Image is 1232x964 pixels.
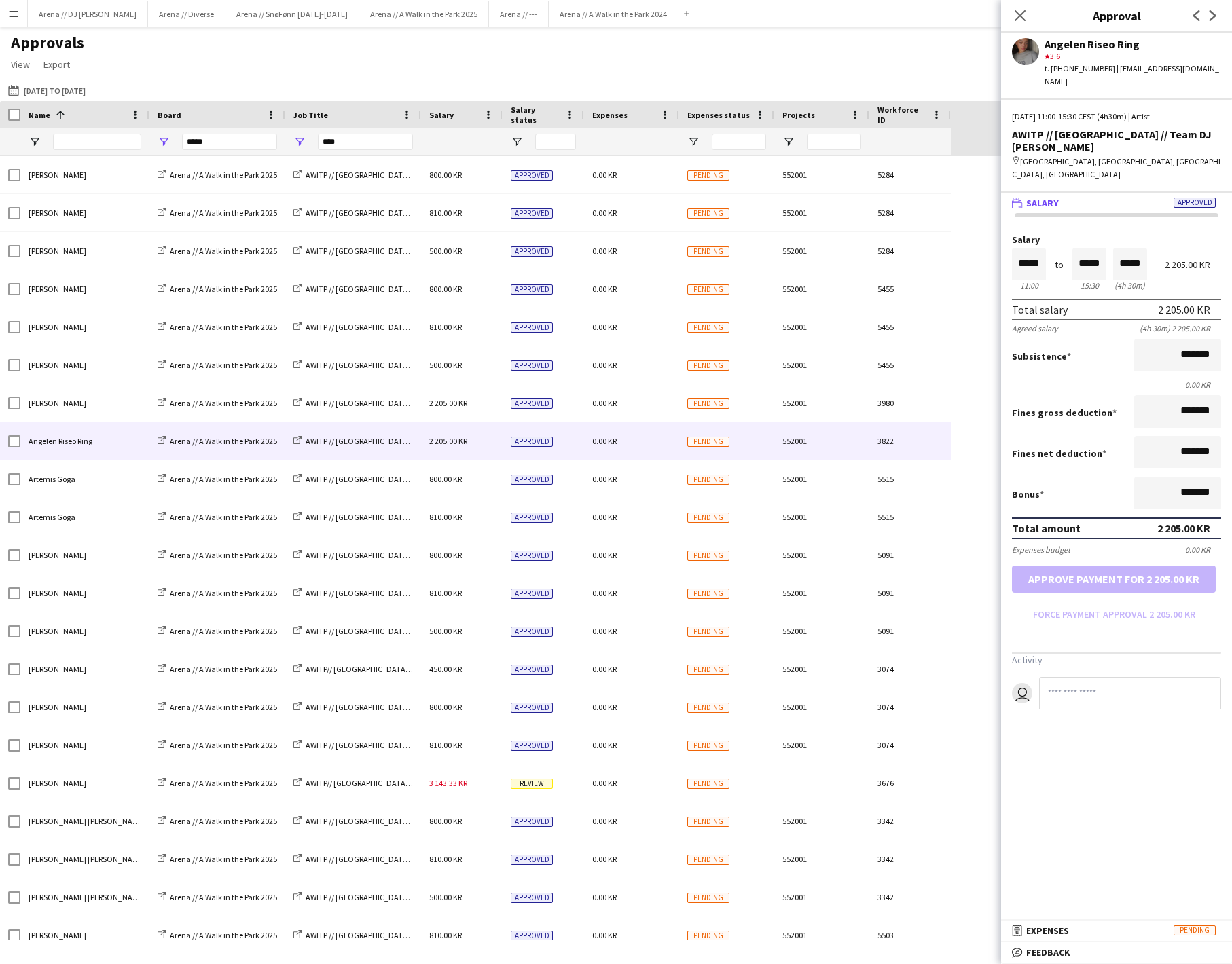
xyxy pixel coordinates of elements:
div: (4h 30m) 2 205.00 KR [1140,323,1221,333]
mat-expansion-panel-header: SalaryApproved [1001,193,1232,213]
div: 5455 [869,308,951,346]
span: AWITP // [GEOGRAPHIC_DATA] // Nedrigg [306,246,446,256]
a: AWITP // [GEOGRAPHIC_DATA] // Nedrigg [293,360,446,370]
span: 2 205.00 KR [429,436,467,446]
span: Board [158,110,181,120]
span: 810.00 KR [429,322,462,332]
span: Arena // A Walk in the Park 2025 [170,474,277,484]
mat-expansion-panel-header: ExpensesPending [1001,921,1232,941]
div: [PERSON_NAME] [20,384,149,422]
span: 800.00 KR [429,474,462,484]
label: Subsistence [1012,350,1071,363]
span: Approved [511,513,553,523]
div: 552001 [774,878,869,916]
span: Review [511,779,553,789]
span: Pending [687,703,729,713]
span: 0.00 KR [592,740,617,750]
h3: Approval [1001,7,1232,24]
span: Arena // A Walk in the Park 2025 [170,740,277,750]
span: Export [43,58,70,71]
span: AWITP // [GEOGRAPHIC_DATA] // Opprigg [306,816,446,826]
span: Pending [687,931,729,941]
span: Approved [511,246,553,257]
span: 0.00 KR [592,664,617,674]
div: 5515 [869,498,951,536]
mat-expansion-panel-header: Feedback [1001,942,1232,963]
div: 3342 [869,840,951,878]
span: AWITP // [GEOGRAPHIC_DATA] // Opprigg [306,170,446,180]
button: Arena // Diverse [148,1,225,27]
span: Arena // A Walk in the Park 2025 [170,588,277,598]
span: Approved [511,665,553,675]
div: [PERSON_NAME] [20,346,149,384]
input: Job Title Filter Input [318,134,413,150]
div: 2 205.00 KR [1158,303,1210,316]
div: 3822 [869,422,951,460]
button: Arena // DJ [PERSON_NAME] [28,1,148,27]
span: AWITP // [GEOGRAPHIC_DATA] // Team DJ [PERSON_NAME] [306,398,509,408]
span: Projects [782,110,815,120]
a: AWITP // [GEOGRAPHIC_DATA] // Opprigg [293,170,446,180]
div: [PERSON_NAME] [20,916,149,954]
button: [DATE] to [DATE] [5,82,88,98]
a: Arena // A Walk in the Park 2025 [158,208,277,218]
a: Export [38,56,75,73]
span: 2 205.00 KR [429,398,467,408]
div: 552001 [774,612,869,650]
span: 0.00 KR [592,474,617,484]
span: AWITP // [GEOGRAPHIC_DATA] // Gjennomføring [306,588,471,598]
input: Salary status Filter Input [535,134,576,150]
button: Arena // SnøFønn [DATE]-[DATE] [225,1,359,27]
span: 500.00 KR [429,626,462,636]
span: 500.00 KR [429,892,462,902]
span: 800.00 KR [429,702,462,712]
span: Approved [511,551,553,561]
span: AWITP// [GEOGRAPHIC_DATA] // Tidlig opprigg [306,664,463,674]
div: 5091 [869,574,951,612]
span: Approved [511,322,553,333]
span: AWITP // [GEOGRAPHIC_DATA] // Nedrigg [306,892,446,902]
span: 810.00 KR [429,930,462,940]
a: AWITP // [GEOGRAPHIC_DATA] // Gjennomføring [293,322,471,332]
span: Arena // A Walk in the Park 2025 [170,550,277,560]
span: 800.00 KR [429,816,462,826]
span: 810.00 KR [429,740,462,750]
div: 5455 [869,346,951,384]
span: AWITP// [GEOGRAPHIC_DATA] // [PERSON_NAME]/Event [306,778,496,788]
span: Pending [687,551,729,561]
input: Board Filter Input [182,134,277,150]
span: AWITP // [GEOGRAPHIC_DATA] // Gjennomføring [306,512,471,522]
button: Open Filter Menu [29,136,41,148]
span: Arena // A Walk in the Park 2025 [170,664,277,674]
a: AWITP // [GEOGRAPHIC_DATA] // Opprigg [293,816,446,826]
div: [PERSON_NAME] [20,308,149,346]
span: Pending [687,779,729,789]
span: Pending [687,170,729,181]
span: AWITP // [GEOGRAPHIC_DATA] // Team DJ [PERSON_NAME] [306,436,509,446]
a: AWITP // [GEOGRAPHIC_DATA] // Nedrigg [293,246,446,256]
div: 5284 [869,232,951,270]
a: AWITP // [GEOGRAPHIC_DATA] // Gjennomføring [293,740,471,750]
a: Arena // A Walk in the Park 2025 [158,512,277,522]
a: AWITP // [GEOGRAPHIC_DATA] // Gjennomføring [293,588,471,598]
div: [PERSON_NAME] [20,726,149,764]
span: 0.00 KR [592,702,617,712]
span: View [11,58,30,71]
span: 800.00 KR [429,284,462,294]
a: Arena // A Walk in the Park 2025 [158,816,277,826]
a: Arena // A Walk in the Park 2025 [158,588,277,598]
span: Approved [511,703,553,713]
div: 3.6 [1045,50,1221,62]
span: Pending [687,627,729,637]
input: Projects Filter Input [807,134,861,150]
a: Arena // A Walk in the Park 2025 [158,246,277,256]
span: AWITP // [GEOGRAPHIC_DATA] // Gjennomføring [306,854,471,864]
a: AWITP // [GEOGRAPHIC_DATA] // Team DJ [PERSON_NAME] [293,436,509,446]
button: Arena // A Walk in the Park 2024 [549,1,678,27]
a: AWITP // [GEOGRAPHIC_DATA] // Gjennomføring [293,854,471,864]
span: Arena // A Walk in the Park 2025 [170,854,277,864]
span: 0.00 KR [592,588,617,598]
div: 552001 [774,346,869,384]
span: 800.00 KR [429,550,462,560]
span: Arena // A Walk in the Park 2025 [170,512,277,522]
